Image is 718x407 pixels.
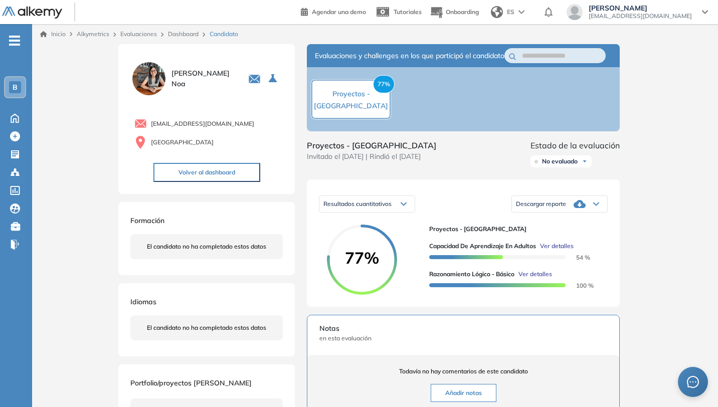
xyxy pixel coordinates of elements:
[589,4,692,12] span: [PERSON_NAME]
[687,376,699,388] span: message
[589,12,692,20] span: [EMAIL_ADDRESS][DOMAIN_NAME]
[540,242,574,251] span: Ver detalles
[307,151,436,162] span: Invitado el [DATE] | Rindió el [DATE]
[265,70,283,88] button: Seleccione la evaluación activa
[312,8,366,16] span: Agendar una demo
[564,282,594,289] span: 100 %
[151,119,254,128] span: [EMAIL_ADDRESS][DOMAIN_NAME]
[564,254,590,261] span: 54 %
[518,10,524,14] img: arrow
[542,157,578,165] span: No evaluado
[507,8,514,17] span: ES
[430,2,479,23] button: Onboarding
[446,8,479,16] span: Onboarding
[13,83,18,91] span: B
[582,158,588,164] img: Ícono de flecha
[2,7,62,19] img: Logo
[147,323,266,332] span: El candidato no ha completado estos datos
[319,367,607,376] span: Todavía no hay comentarios de este candidato
[319,323,607,334] span: Notas
[323,200,392,208] span: Resultados cuantitativos
[130,297,156,306] span: Idiomas
[130,216,164,225] span: Formación
[491,6,503,18] img: world
[429,270,514,279] span: Razonamiento Lógico - Básico
[327,250,397,266] span: 77%
[373,75,395,93] span: 77%
[210,30,238,39] span: Candidato
[315,51,504,61] span: Evaluaciones y challenges en los que participó el candidato
[429,242,536,251] span: Capacidad de Aprendizaje en Adultos
[130,378,252,387] span: Portfolio/proyectos [PERSON_NAME]
[429,225,600,234] span: Proyectos - [GEOGRAPHIC_DATA]
[530,139,620,151] span: Estado de la evaluación
[168,30,199,38] a: Dashboard
[516,200,566,208] span: Descargar reporte
[394,8,422,16] span: Tutoriales
[151,138,214,147] span: [GEOGRAPHIC_DATA]
[536,242,574,251] button: Ver detalles
[120,30,157,38] a: Evaluaciones
[147,242,266,251] span: El candidato no ha completado estos datos
[314,89,388,110] span: Proyectos - [GEOGRAPHIC_DATA]
[40,30,66,39] a: Inicio
[301,5,366,17] a: Agendar una demo
[77,30,109,38] span: Alkymetrics
[431,384,496,402] button: Añadir notas
[319,334,607,343] span: en esta evaluación
[514,270,552,279] button: Ver detalles
[153,163,260,182] button: Volver al dashboard
[171,68,236,89] span: [PERSON_NAME] Noa
[9,40,20,42] i: -
[130,60,167,97] img: PROFILE_MENU_LOGO_USER
[307,139,436,151] span: Proyectos - [GEOGRAPHIC_DATA]
[518,270,552,279] span: Ver detalles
